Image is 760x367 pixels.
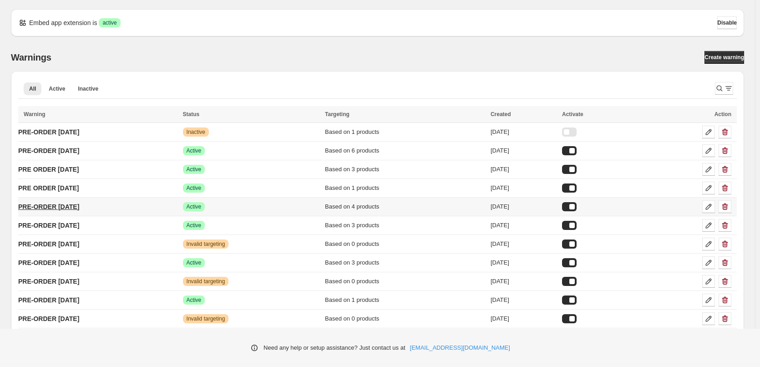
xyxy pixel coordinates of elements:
span: Active [187,296,202,304]
div: Based on 4 products [325,202,485,211]
div: [DATE] [491,277,557,286]
span: Disable [717,19,737,26]
div: Based on 0 products [325,240,485,249]
span: Targeting [325,111,350,117]
p: PRE-ORDER [DATE] [18,258,79,267]
div: Based on 3 products [325,258,485,267]
a: PRE-ORDER [DATE] [18,274,79,289]
p: PRE ORDER [DATE] [18,183,79,193]
div: [DATE] [491,240,557,249]
p: PRE-ORDER [DATE] [18,314,79,323]
p: PRE-ORDER [DATE] [18,221,79,230]
p: PRE-ORDER [DATE] [18,127,79,137]
button: Disable [717,16,737,29]
span: Active [187,166,202,173]
p: PRE-ORDER [DATE] [18,146,79,155]
div: Based on 1 products [325,183,485,193]
p: PRE-ORDER [DATE] [18,240,79,249]
div: [DATE] [491,165,557,174]
span: Active [187,222,202,229]
div: [DATE] [491,127,557,137]
span: Invalid targeting [187,315,225,322]
button: Search and filter results [715,82,733,95]
a: PRE-ORDER [DATE] [18,143,79,158]
span: Active [187,259,202,266]
p: PRE ORDER [DATE] [18,165,79,174]
h2: Warnings [11,52,51,63]
a: PRE-ORDER [DATE] [18,199,79,214]
a: PRE-ORDER [DATE] [18,125,79,139]
span: Created [491,111,511,117]
span: Active [49,85,65,92]
span: Inactive [187,128,205,136]
span: active [102,19,117,26]
div: [DATE] [491,314,557,323]
a: [EMAIL_ADDRESS][DOMAIN_NAME] [410,343,510,352]
div: [DATE] [491,146,557,155]
span: Create warning [704,54,744,61]
div: Based on 6 products [325,146,485,155]
p: PRE-ORDER [DATE] [18,202,79,211]
a: PRE-ORDER [DATE] [18,237,79,251]
a: Create warning [704,51,744,64]
span: All [29,85,36,92]
a: PRE-ORDER [DATE] [18,218,79,233]
p: PRE-ORDER [DATE] [18,277,79,286]
p: Embed app extension is [29,18,97,27]
div: [DATE] [491,258,557,267]
a: PRE ORDER [DATE] [18,162,79,177]
span: Active [187,147,202,154]
div: Based on 0 products [325,277,485,286]
div: Based on 3 products [325,221,485,230]
a: PRE-ORDER [DATE] [18,255,79,270]
a: PRE-ORDER [DATE] [18,293,79,307]
span: Action [714,111,731,117]
span: Warning [24,111,46,117]
span: Active [187,203,202,210]
span: Invalid targeting [187,240,225,248]
span: Status [183,111,200,117]
div: [DATE] [491,183,557,193]
span: Active [187,184,202,192]
div: Based on 0 products [325,314,485,323]
div: Based on 1 products [325,296,485,305]
span: Invalid targeting [187,278,225,285]
div: [DATE] [491,221,557,230]
div: [DATE] [491,296,557,305]
div: [DATE] [491,202,557,211]
a: PRE ORDER [DATE] [18,181,79,195]
div: Based on 3 products [325,165,485,174]
p: PRE-ORDER [DATE] [18,296,79,305]
span: Activate [562,111,583,117]
a: PRE-ORDER [DATE] [18,311,79,326]
span: Inactive [78,85,98,92]
div: Based on 1 products [325,127,485,137]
